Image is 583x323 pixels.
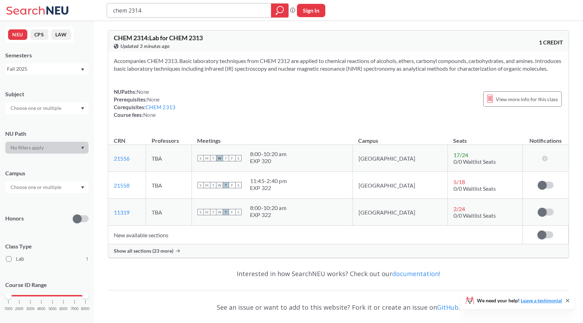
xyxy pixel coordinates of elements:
span: We need your help! [477,298,562,303]
a: documentation! [392,269,440,278]
span: T [210,182,216,188]
a: 21556 [114,155,130,162]
span: 17 / 24 [453,152,468,158]
div: 8:00 - 10:20 am [250,204,286,211]
span: 5000 [48,307,57,311]
div: NUPaths: Prerequisites: Corequisites: Course fees: [114,88,175,119]
div: See an issue or want to add to this website? Fork it or create an issue on . [108,297,569,317]
span: 1 [86,255,89,263]
span: 5 / 18 [453,178,465,185]
svg: Dropdown arrow [81,107,84,110]
td: [GEOGRAPHIC_DATA] [353,172,447,199]
p: Course ID Range [5,281,89,289]
td: TBA [146,172,192,199]
svg: Dropdown arrow [81,186,84,189]
input: Choose one or multiple [7,183,66,191]
td: TBA [146,145,192,172]
span: None [143,112,156,118]
th: Professors [146,130,192,145]
span: T [210,155,216,161]
span: S [235,209,242,215]
div: Semesters [5,51,89,59]
span: Class Type [5,243,89,250]
td: [GEOGRAPHIC_DATA] [353,145,447,172]
section: Accompanies CHEM 2313. Basic laboratory techniques from CHEM 2312 are applied to chemical reactio... [114,57,563,72]
span: None [147,96,160,103]
svg: Dropdown arrow [81,147,84,149]
span: F [229,182,235,188]
span: M [204,182,210,188]
span: Show all sections (23 more) [114,248,173,254]
div: Fall 2025 [7,65,80,73]
span: CHEM 2314 : Lab for CHEM 2313 [114,34,203,42]
div: Dropdown arrow [5,142,89,154]
span: S [197,182,204,188]
div: Dropdown arrow [5,102,89,114]
div: magnifying glass [271,3,289,17]
span: M [204,155,210,161]
a: Leave a testimonial [521,297,562,303]
span: T [223,182,229,188]
span: 8000 [81,307,90,311]
div: 11:45 - 2:40 pm [250,177,287,184]
span: W [216,182,223,188]
a: 11319 [114,209,130,216]
td: TBA [146,199,192,226]
span: 4000 [37,307,46,311]
svg: magnifying glass [276,6,284,15]
span: W [216,209,223,215]
span: 0/0 Waitlist Seats [453,212,496,219]
span: 2 / 24 [453,205,465,212]
span: S [235,155,242,161]
span: 1 CREDIT [539,38,563,46]
button: NEU [8,29,27,40]
input: Choose one or multiple [7,104,66,112]
span: 7000 [70,307,79,311]
div: CRN [114,137,125,145]
span: 0/0 Waitlist Seats [453,185,496,192]
span: T [223,209,229,215]
span: 3000 [26,307,35,311]
span: F [229,155,235,161]
th: Seats [447,130,522,145]
div: Dropdown arrow [5,181,89,193]
div: 8:00 - 10:20 am [250,150,286,157]
p: Honors [5,215,24,223]
th: Meetings [192,130,353,145]
button: LAW [51,29,71,40]
span: F [229,209,235,215]
span: Updated 3 minutes ago [120,42,170,50]
label: Lab [6,254,89,264]
span: 6000 [59,307,68,311]
span: 0/0 Waitlist Seats [453,158,496,165]
div: EXP 322 [250,211,286,218]
td: New available sections [108,226,522,244]
div: EXP 320 [250,157,286,164]
button: CPS [30,29,48,40]
span: T [223,155,229,161]
svg: Dropdown arrow [81,68,84,71]
span: None [137,89,149,95]
button: Sign In [297,4,325,17]
div: Campus [5,169,89,177]
a: 21558 [114,182,130,189]
th: Campus [353,130,447,145]
span: S [197,155,204,161]
td: [GEOGRAPHIC_DATA] [353,199,447,226]
span: M [204,209,210,215]
span: 2000 [15,307,23,311]
div: Subject [5,90,89,98]
div: Interested in how SearchNEU works? Check out our [108,264,569,284]
div: Fall 2025Dropdown arrow [5,63,89,75]
input: Class, professor, course number, "phrase" [112,5,266,16]
span: S [197,209,204,215]
span: W [216,155,223,161]
span: S [235,182,242,188]
div: NU Path [5,130,89,138]
th: Notifications [522,130,568,145]
span: 1000 [4,307,13,311]
span: T [210,209,216,215]
a: CHEM 2313 [146,104,175,110]
div: EXP 322 [250,184,287,191]
span: View more info for this class [496,95,558,104]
